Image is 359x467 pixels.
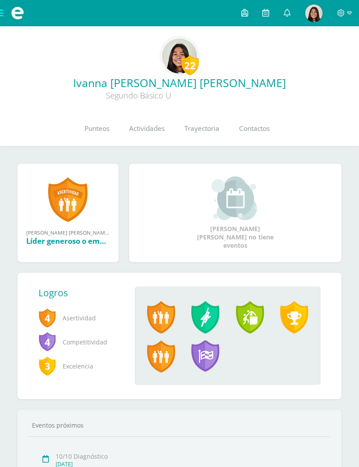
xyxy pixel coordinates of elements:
span: Excelencia [39,354,121,378]
span: Asertividad [39,306,121,330]
a: Actividades [119,111,174,146]
span: Actividades [129,124,165,133]
a: Contactos [229,111,279,146]
span: Trayectoria [184,124,219,133]
span: Contactos [239,124,270,133]
img: 7a67cc14944563323ccb3229e66006b3.png [162,39,197,74]
a: Trayectoria [174,111,229,146]
div: [PERSON_NAME] [PERSON_NAME] no tiene eventos [191,176,279,249]
span: 4 [39,308,56,328]
a: Ivanna [PERSON_NAME] [PERSON_NAME] [7,75,352,90]
span: 3 [39,356,56,376]
div: [PERSON_NAME] [PERSON_NAME] obtuvo [26,229,110,236]
img: event_small.png [211,176,259,220]
div: Líder generoso o empático [26,236,110,246]
span: Competitividad [39,330,121,354]
div: 10/10 Diagnóstico [56,452,323,460]
img: 81f67849df8a724b0181ebd0338a31b1.png [305,4,323,22]
span: Punteos [84,124,109,133]
span: 4 [39,332,56,352]
div: Eventos próximos [28,421,331,429]
div: Segundo Básico U [7,90,270,101]
a: Punteos [74,111,119,146]
div: Logros [39,287,128,299]
div: 22 [181,55,199,75]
